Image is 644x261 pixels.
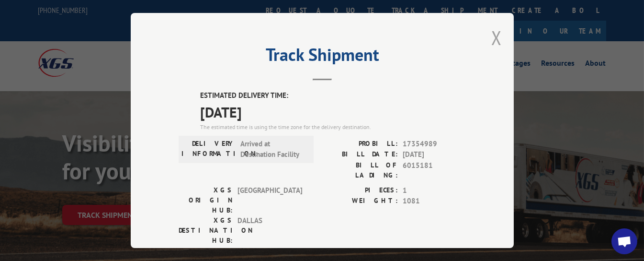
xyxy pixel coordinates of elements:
[322,139,398,150] label: PROBILL:
[322,149,398,160] label: BILL DATE:
[237,215,302,246] span: DALLAS
[179,215,233,246] label: XGS DESTINATION HUB:
[200,90,466,101] label: ESTIMATED DELIVERY TIME:
[237,185,302,215] span: [GEOGRAPHIC_DATA]
[322,196,398,207] label: WEIGHT:
[611,228,637,254] a: Open chat
[403,149,466,160] span: [DATE]
[200,123,466,131] div: The estimated time is using the time zone for the delivery destination.
[181,139,236,160] label: DELIVERY INFORMATION:
[179,185,233,215] label: XGS ORIGIN HUB:
[403,160,466,180] span: 6015181
[403,185,466,196] span: 1
[322,160,398,180] label: BILL OF LADING:
[403,139,466,150] span: 17354989
[179,48,466,66] h2: Track Shipment
[403,196,466,207] span: 1081
[200,101,466,123] span: [DATE]
[491,25,502,50] button: Close modal
[322,185,398,196] label: PIECES:
[240,139,305,160] span: Arrived at Destination Facility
